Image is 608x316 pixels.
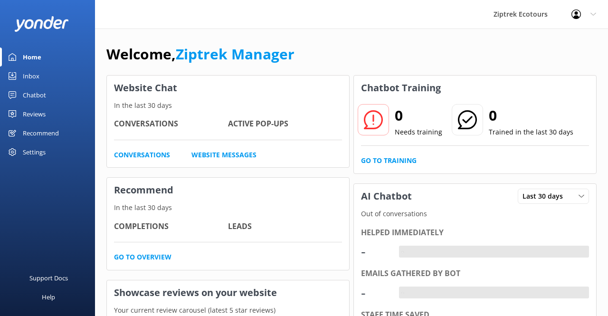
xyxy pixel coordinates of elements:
[107,76,349,100] h3: Website Chat
[114,220,228,233] h4: Completions
[107,100,349,111] p: In the last 30 days
[23,143,46,162] div: Settings
[14,16,69,32] img: yonder-white-logo.png
[23,86,46,105] div: Chatbot
[354,184,419,209] h3: AI Chatbot
[107,280,349,305] h3: Showcase reviews on your website
[395,127,442,137] p: Needs training
[114,252,171,262] a: Go to overview
[361,281,389,304] div: -
[107,202,349,213] p: In the last 30 days
[106,43,294,66] h1: Welcome,
[23,48,41,67] div: Home
[23,124,59,143] div: Recommend
[29,268,68,287] div: Support Docs
[114,150,170,160] a: Conversations
[522,191,569,201] span: Last 30 days
[361,268,589,280] div: Emails gathered by bot
[399,246,406,258] div: -
[361,155,417,166] a: Go to Training
[228,220,342,233] h4: Leads
[228,118,342,130] h4: Active Pop-ups
[489,127,573,137] p: Trained in the last 30 days
[176,44,294,64] a: Ziptrek Manager
[107,305,349,316] p: Your current review carousel (latest 5 star reviews)
[191,150,256,160] a: Website Messages
[395,104,442,127] h2: 0
[107,178,349,202] h3: Recommend
[489,104,573,127] h2: 0
[42,287,55,306] div: Help
[354,209,596,219] p: Out of conversations
[23,67,39,86] div: Inbox
[23,105,46,124] div: Reviews
[399,287,406,299] div: -
[354,76,448,100] h3: Chatbot Training
[114,118,228,130] h4: Conversations
[361,227,589,239] div: Helped immediately
[361,240,389,263] div: -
